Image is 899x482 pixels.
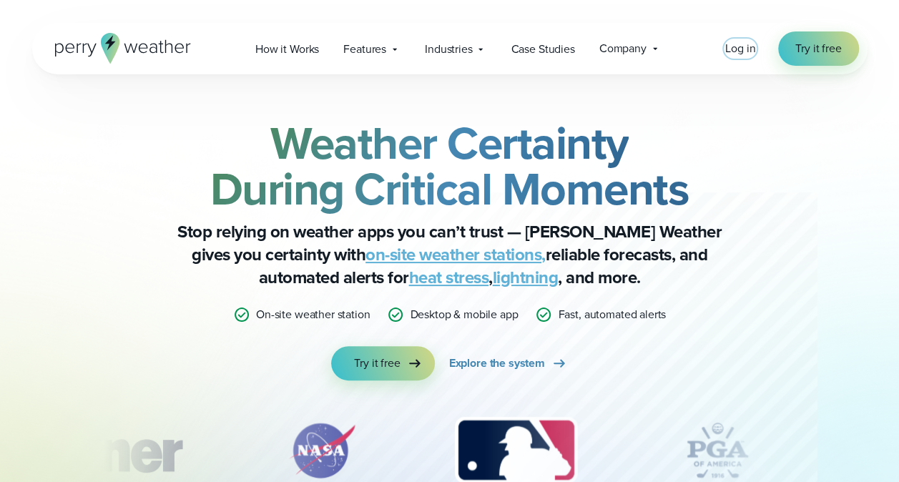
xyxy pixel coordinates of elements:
[210,109,689,222] strong: Weather Certainty During Critical Moments
[558,306,666,323] p: Fast, automated alerts
[449,355,545,372] span: Explore the system
[164,220,736,289] p: Stop relying on weather apps you can’t trust — [PERSON_NAME] Weather gives you certainty with rel...
[795,40,841,57] span: Try it free
[243,34,331,64] a: How it Works
[425,41,473,58] span: Industries
[256,306,370,323] p: On-site weather station
[725,40,755,57] a: Log in
[599,40,647,57] span: Company
[498,34,586,64] a: Case Studies
[410,306,518,323] p: Desktop & mobile app
[511,41,574,58] span: Case Studies
[365,242,546,267] a: on-site weather stations,
[354,355,400,372] span: Try it free
[778,31,858,66] a: Try it free
[409,265,489,290] a: heat stress
[493,265,559,290] a: lightning
[449,346,568,380] a: Explore the system
[255,41,319,58] span: How it Works
[331,346,434,380] a: Try it free
[343,41,386,58] span: Features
